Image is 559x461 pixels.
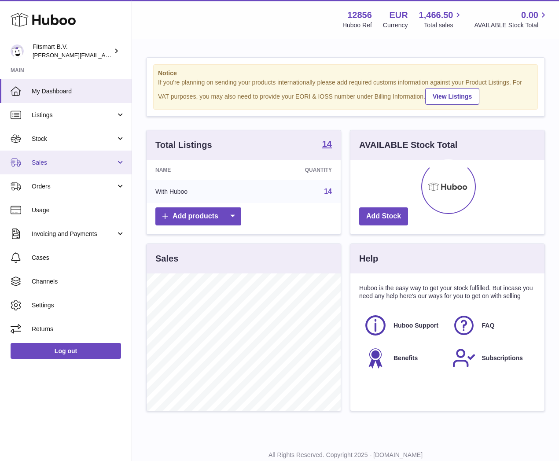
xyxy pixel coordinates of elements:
span: Stock [32,135,116,143]
div: Currency [383,21,408,30]
span: AVAILABLE Stock Total [474,21,548,30]
span: Channels [32,277,125,286]
td: With Huboo [147,180,249,203]
a: Add Stock [359,207,408,225]
th: Quantity [249,160,341,180]
strong: 14 [322,140,332,148]
h3: Sales [155,253,178,265]
a: Subscriptions [452,346,532,370]
span: FAQ [482,321,495,330]
div: Fitsmart B.V. [33,43,112,59]
img: jonathan@leaderoo.com [11,44,24,58]
span: Sales [32,159,116,167]
span: Benefits [394,354,418,362]
a: Add products [155,207,241,225]
p: All Rights Reserved. Copyright 2025 - [DOMAIN_NAME] [139,451,552,459]
span: Total sales [424,21,463,30]
span: Usage [32,206,125,214]
span: Returns [32,325,125,333]
h3: AVAILABLE Stock Total [359,139,457,151]
span: Settings [32,301,125,310]
div: If you're planning on sending your products internationally please add required customs informati... [158,78,533,105]
span: 0.00 [521,9,538,21]
div: Huboo Ref [342,21,372,30]
a: 14 [324,188,332,195]
h3: Help [359,253,378,265]
span: Listings [32,111,116,119]
strong: EUR [389,9,408,21]
h3: Total Listings [155,139,212,151]
span: Huboo Support [394,321,438,330]
span: Invoicing and Payments [32,230,116,238]
a: 1,466.50 Total sales [419,9,463,30]
th: Name [147,160,249,180]
p: Huboo is the easy way to get your stock fulfilled. But incase you need any help here's our ways f... [359,284,536,301]
a: Benefits [364,346,443,370]
a: View Listings [425,88,479,105]
a: 14 [322,140,332,150]
span: My Dashboard [32,87,125,96]
span: Orders [32,182,116,191]
strong: 12856 [347,9,372,21]
a: FAQ [452,313,532,337]
span: [PERSON_NAME][EMAIL_ADDRESS][DOMAIN_NAME] [33,52,177,59]
span: Subscriptions [482,354,523,362]
a: Log out [11,343,121,359]
strong: Notice [158,69,533,77]
a: Huboo Support [364,313,443,337]
span: 1,466.50 [419,9,453,21]
span: Cases [32,254,125,262]
a: 0.00 AVAILABLE Stock Total [474,9,548,30]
